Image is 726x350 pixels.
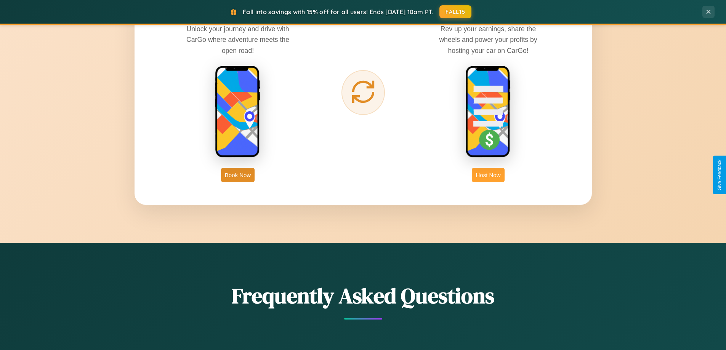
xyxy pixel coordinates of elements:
img: rent phone [215,66,261,158]
button: FALL15 [439,5,471,18]
button: Book Now [221,168,255,182]
div: Give Feedback [717,160,722,190]
p: Unlock your journey and drive with CarGo where adventure meets the open road! [181,24,295,56]
img: host phone [465,66,511,158]
span: Fall into savings with 15% off for all users! Ends [DATE] 10am PT. [243,8,434,16]
h2: Frequently Asked Questions [135,281,592,310]
button: Host Now [472,168,504,182]
p: Rev up your earnings, share the wheels and power your profits by hosting your car on CarGo! [431,24,545,56]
